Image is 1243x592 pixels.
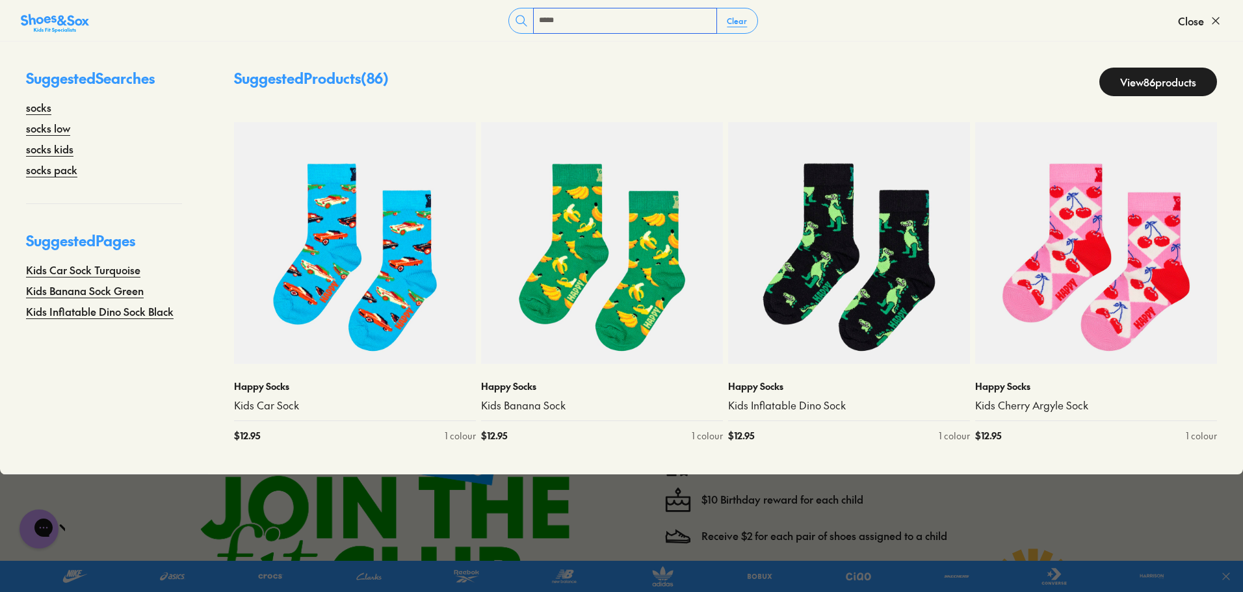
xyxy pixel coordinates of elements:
[975,380,1217,393] p: Happy Socks
[234,429,260,443] span: $ 12.95
[701,529,947,543] a: Receive $2 for each pair of shoes assigned to a child
[1178,6,1222,35] button: Close
[26,230,182,262] p: Suggested Pages
[26,68,182,99] p: Suggested Searches
[361,68,389,88] span: ( 86 )
[481,380,723,393] p: Happy Socks
[234,380,476,393] p: Happy Socks
[13,505,65,553] iframe: Gorgias live chat messenger
[481,398,723,413] a: Kids Banana Sock
[728,398,970,413] a: Kids Inflatable Dino Sock
[26,120,70,136] a: socks low
[21,10,89,31] a: Shoes &amp; Sox
[445,429,476,443] div: 1 colour
[665,523,691,549] img: Vector_3098.svg
[481,429,507,443] span: $ 12.95
[692,429,723,443] div: 1 colour
[728,380,970,393] p: Happy Socks
[939,429,970,443] div: 1 colour
[26,99,51,115] a: socks
[26,303,174,319] a: Kids Inflatable Dino Sock Black
[1178,13,1204,29] span: Close
[21,13,89,34] img: SNS_Logo_Responsive.svg
[975,398,1217,413] a: Kids Cherry Argyle Sock
[234,68,389,96] p: Suggested Products
[1186,429,1217,443] div: 1 colour
[234,398,476,413] a: Kids Car Sock
[26,262,140,277] a: Kids Car Sock Turquoise
[716,9,757,32] button: Clear
[975,429,1001,443] span: $ 12.95
[26,162,77,177] a: socks pack
[728,429,754,443] span: $ 12.95
[1099,68,1217,96] a: View86products
[701,493,863,507] a: $10 Birthday reward for each child
[665,487,691,513] img: cake--candle-birthday-event-special-sweet-cake-bake.svg
[26,141,73,157] a: socks kids
[26,283,144,298] a: Kids Banana Sock Green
